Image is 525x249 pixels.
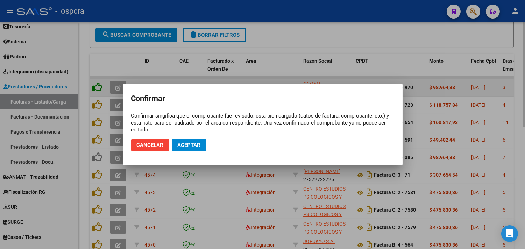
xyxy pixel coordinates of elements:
[172,139,206,151] button: Aceptar
[137,142,164,148] span: Cancelar
[131,139,169,151] button: Cancelar
[178,142,201,148] span: Aceptar
[131,112,394,133] div: Confirmar singifica que el comprobante fue revisado, está bien cargado (datos de factura, comprob...
[131,92,394,105] h2: Confirmar
[501,225,518,242] div: Open Intercom Messenger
